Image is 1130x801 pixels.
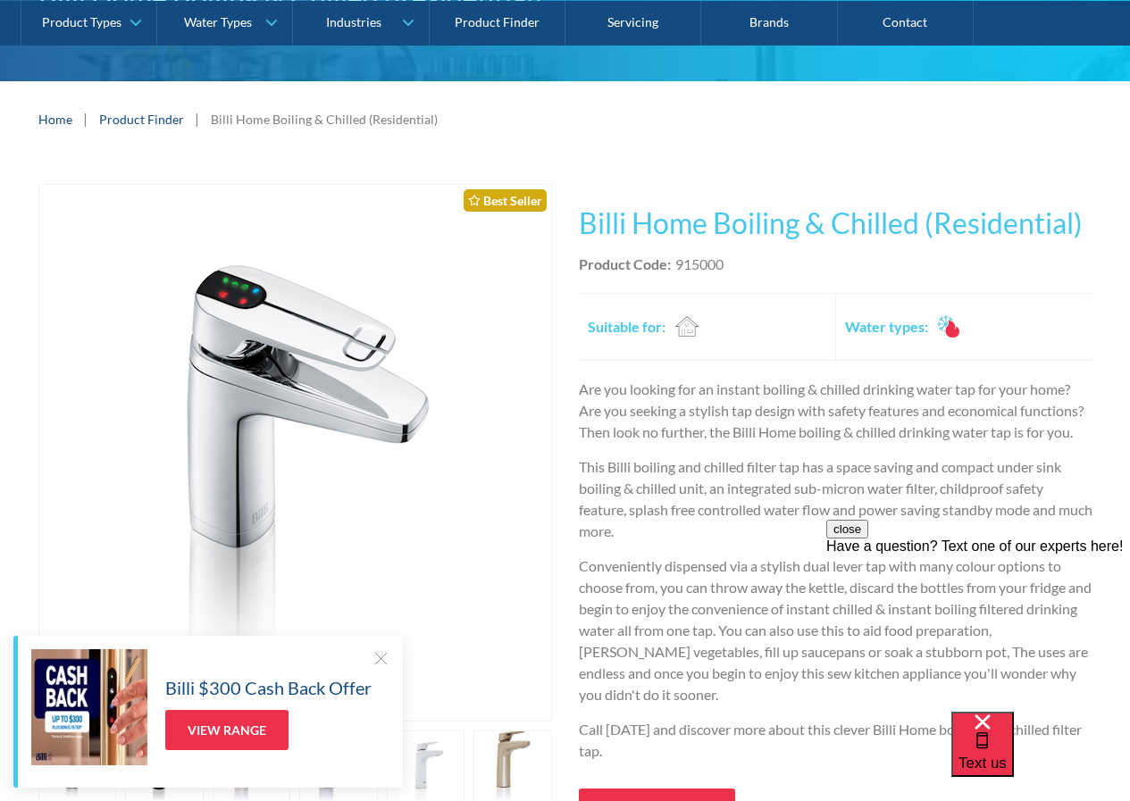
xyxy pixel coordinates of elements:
img: Billi $300 Cash Back Offer [31,649,147,765]
div: Best Seller [464,189,547,212]
a: Product Finder [99,110,184,129]
div: | [193,108,202,129]
iframe: podium webchat widget prompt [826,520,1130,734]
h2: Water types: [845,316,928,338]
p: Conveniently dispensed via a stylish dual lever tap with many colour options to choose from, you ... [579,555,1092,705]
a: View Range [165,710,289,750]
p: Are you looking for an instant boiling & chilled drinking water tap for your home? Are you seekin... [579,379,1092,443]
a: Home [38,110,72,129]
iframe: podium webchat widget bubble [951,712,1130,801]
h2: Suitable for: [588,316,665,338]
p: This Billi boiling and chilled filter tap has a space saving and compact under sink boiling & chi... [579,456,1092,542]
img: Billi Home Boiling & Chilled (Residential) [118,185,473,721]
div: | [81,108,90,129]
a: open lightbox [38,184,552,722]
div: 915000 [675,254,724,275]
h1: Billi Home Boiling & Chilled (Residential) [579,202,1092,245]
div: Billi Home Boiling & Chilled (Residential) [211,110,438,129]
h5: Billi $300 Cash Back Offer [165,674,372,701]
div: Industries [326,14,381,29]
div: Water Types [184,14,252,29]
p: Call [DATE] and discover more about this clever Billi Home boiling and chilled filter tap. [579,719,1092,762]
div: Product Types [42,14,121,29]
strong: Product Code: [579,255,671,272]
